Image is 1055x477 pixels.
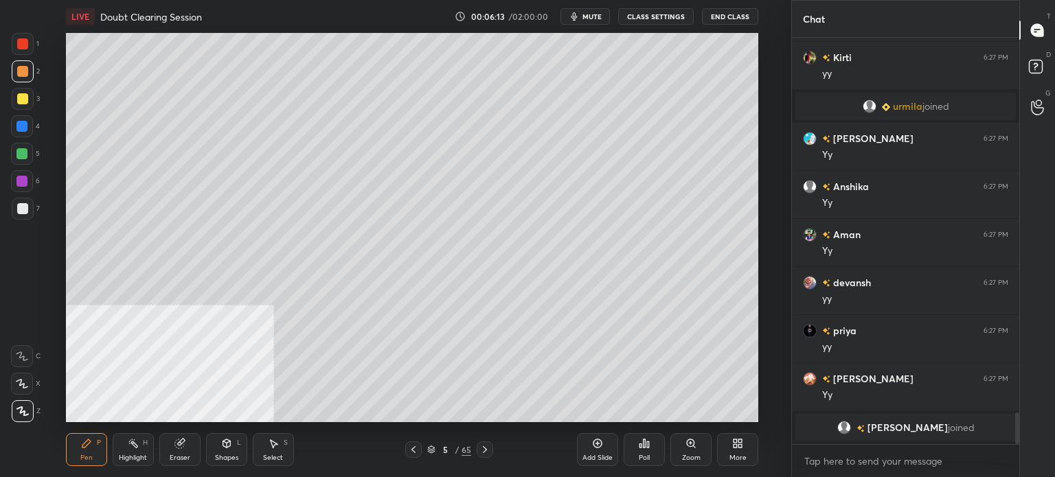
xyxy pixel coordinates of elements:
div: Poll [639,454,650,461]
div: P [97,439,101,446]
img: e9d8df0de1344381a2dca806e512c5d5.jpg [803,324,817,338]
img: no-rating-badge.077c3623.svg [857,425,865,432]
div: X [11,373,41,395]
h6: Kirti [830,50,852,65]
img: Learner_Badge_beginner_1_8b307cf2a0.svg [882,103,890,111]
div: H [143,439,148,446]
div: L [237,439,241,446]
img: e2a09ef261bd451ba5ea84c67a57291d.jpg [803,228,817,242]
div: Yy [822,148,1008,162]
div: 6:27 PM [984,135,1008,143]
img: 3 [803,132,817,146]
h6: Anshika [830,179,869,194]
img: no-rating-badge.077c3623.svg [822,54,830,62]
div: Yy [822,388,1008,402]
button: mute [560,8,610,25]
span: joined [922,101,949,112]
div: Add Slide [582,454,613,461]
div: Yy [822,244,1008,258]
img: no-rating-badge.077c3623.svg [822,375,830,383]
div: 2 [12,60,40,82]
div: grid [792,38,1019,444]
div: Yy [822,196,1008,210]
span: mute [582,12,602,21]
div: yy [822,340,1008,354]
img: no-rating-badge.077c3623.svg [822,279,830,287]
img: default.png [863,100,876,113]
div: 5 [11,143,40,165]
span: joined [948,422,975,433]
div: 7 [12,198,40,220]
span: [PERSON_NAME] [867,422,948,433]
img: no-rating-badge.077c3623.svg [822,183,830,191]
p: Chat [792,1,836,37]
img: no-rating-badge.077c3623.svg [822,327,830,335]
img: 5fecb7bcd1564387a2cd0980c600f743.jpg [803,51,817,65]
div: 6:27 PM [984,54,1008,62]
h6: Aman [830,227,861,242]
h6: [PERSON_NAME] [830,371,914,386]
div: 6:27 PM [984,231,1008,239]
div: 6 [11,170,40,192]
button: End Class [702,8,758,25]
div: 6:27 PM [984,183,1008,191]
div: LIVE [66,8,95,25]
div: 65 [462,443,471,456]
div: 5 [438,445,452,454]
div: / [455,445,459,454]
p: T [1047,11,1051,21]
div: 3 [12,88,40,110]
div: Z [12,400,41,422]
div: 6:27 PM [984,375,1008,383]
div: 4 [11,115,40,137]
div: More [729,454,747,461]
div: Shapes [215,454,238,461]
img: default.png [803,180,817,194]
div: yy [822,292,1008,306]
img: no-rating-badge.077c3623.svg [822,231,830,239]
button: CLASS SETTINGS [618,8,694,25]
h4: Doubt Clearing Session [100,10,202,23]
div: 6:27 PM [984,279,1008,287]
div: Eraser [170,454,190,461]
img: 3 [803,372,817,386]
div: S [284,439,288,446]
p: G [1045,88,1051,98]
div: Pen [80,454,93,461]
p: D [1046,49,1051,60]
h6: devansh [830,275,871,290]
div: C [11,345,41,367]
h6: [PERSON_NAME] [830,131,914,146]
div: Highlight [119,454,147,461]
img: default.png [837,421,851,434]
img: no-rating-badge.077c3623.svg [822,135,830,143]
span: urmila [893,101,922,112]
img: 5a51910d809045469f09ad4101c9fd18.jpg [803,276,817,290]
div: yy [822,67,1008,81]
div: 6:27 PM [984,327,1008,335]
div: Select [263,454,283,461]
div: Zoom [682,454,701,461]
div: 1 [12,33,39,55]
h6: priya [830,323,857,338]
